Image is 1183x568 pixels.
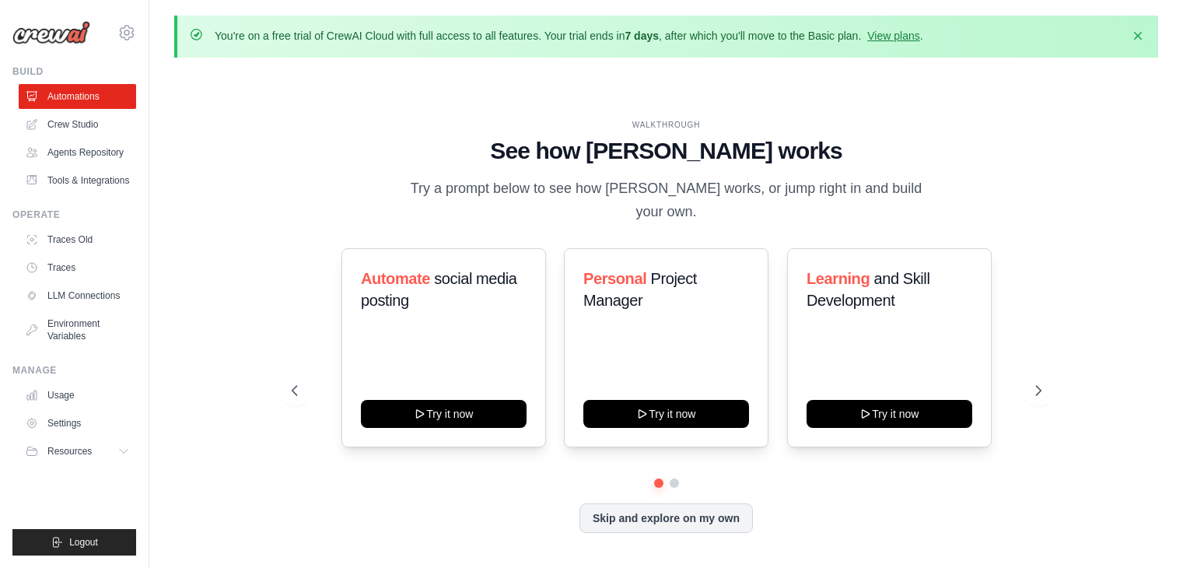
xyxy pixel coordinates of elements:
span: and Skill Development [807,270,929,309]
div: Operate [12,209,136,221]
a: Traces Old [19,227,136,252]
button: Try it now [807,400,972,428]
span: Logout [69,536,98,549]
a: Crew Studio [19,112,136,137]
span: Project Manager [583,270,697,309]
div: Manage [12,364,136,377]
button: Try it now [361,400,527,428]
a: Settings [19,411,136,436]
button: Logout [12,529,136,556]
p: You're on a free trial of CrewAI Cloud with full access to all features. Your trial ends in , aft... [215,28,923,44]
a: View plans [867,30,919,42]
p: Try a prompt below to see how [PERSON_NAME] works, or jump right in and build your own. [405,177,928,223]
span: Automate [361,270,430,287]
iframe: Chat Widget [1105,493,1183,568]
div: Build [12,65,136,78]
a: Usage [19,383,136,408]
a: Traces [19,255,136,280]
span: social media posting [361,270,517,309]
a: Automations [19,84,136,109]
button: Try it now [583,400,749,428]
a: LLM Connections [19,283,136,308]
span: Learning [807,270,870,287]
a: Agents Repository [19,140,136,165]
a: Environment Variables [19,311,136,349]
span: Personal [583,270,646,287]
span: Resources [47,445,92,458]
strong: 7 days [625,30,659,42]
img: Logo [12,21,90,44]
a: Tools & Integrations [19,168,136,193]
div: WALKTHROUGH [292,119,1041,131]
button: Resources [19,439,136,464]
button: Skip and explore on my own [579,503,753,533]
h1: See how [PERSON_NAME] works [292,137,1041,165]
